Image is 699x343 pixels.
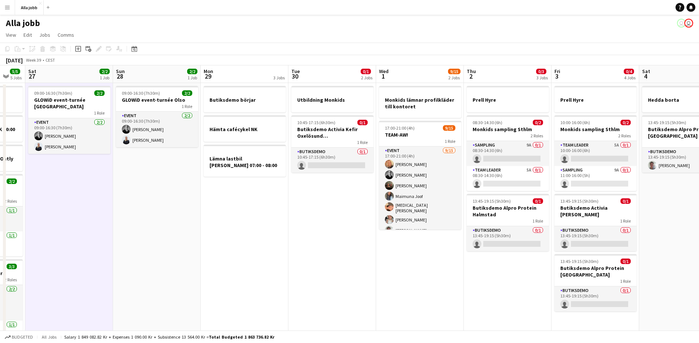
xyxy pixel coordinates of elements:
[209,334,274,340] span: Total Budgeted 1 863 736.82 kr
[40,334,58,340] span: All jobs
[58,32,74,38] span: Comms
[684,19,693,28] app-user-avatar: Emil Hasselberg
[12,335,33,340] span: Budgeted
[4,333,34,341] button: Budgeted
[45,57,55,63] div: CEST
[21,30,35,40] a: Edit
[6,32,16,38] span: View
[15,0,44,15] button: Alla jobb
[36,30,53,40] a: Jobs
[677,19,686,28] app-user-avatar: August Löfgren
[6,18,40,29] h1: Alla jobb
[39,32,50,38] span: Jobs
[55,30,77,40] a: Comms
[23,32,32,38] span: Edit
[3,30,19,40] a: View
[64,334,274,340] div: Salary 1 849 082.82 kr + Expenses 1 090.00 kr + Subsistence 13 564.00 kr =
[24,57,43,63] span: Week 39
[6,57,23,64] div: [DATE]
